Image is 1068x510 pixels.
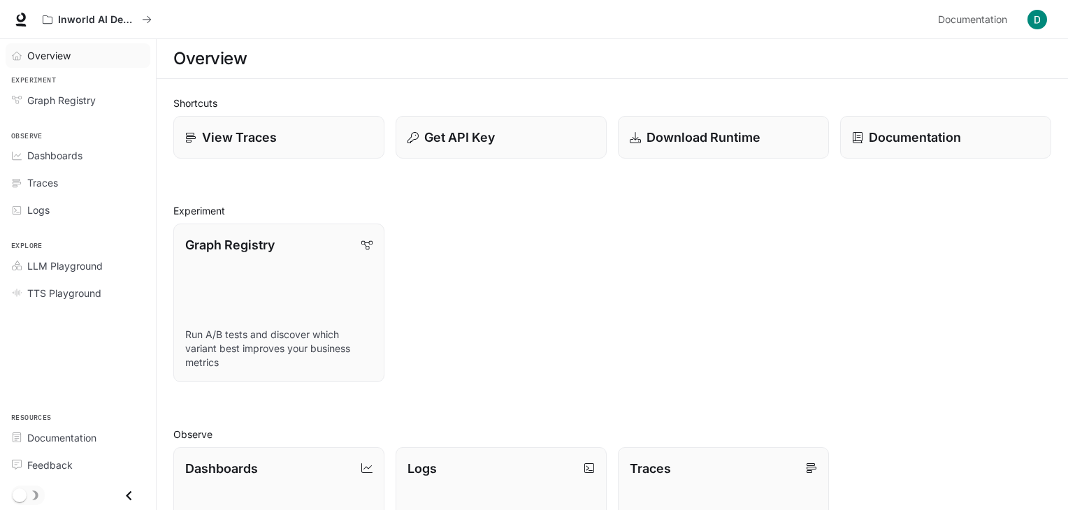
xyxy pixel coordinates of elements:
[27,258,103,273] span: LLM Playground
[27,203,50,217] span: Logs
[173,224,384,382] a: Graph RegistryRun A/B tests and discover which variant best improves your business metrics
[6,254,150,278] a: LLM Playground
[407,459,437,478] p: Logs
[185,328,373,370] p: Run A/B tests and discover which variant best improves your business metrics
[1027,10,1047,29] img: User avatar
[6,143,150,168] a: Dashboards
[6,198,150,222] a: Logs
[13,487,27,502] span: Dark mode toggle
[396,116,607,159] button: Get API Key
[173,427,1051,442] h2: Observe
[27,148,82,163] span: Dashboards
[173,116,384,159] a: View Traces
[618,116,829,159] a: Download Runtime
[932,6,1018,34] a: Documentation
[36,6,158,34] button: All workspaces
[840,116,1051,159] a: Documentation
[1023,6,1051,34] button: User avatar
[938,11,1007,29] span: Documentation
[6,453,150,477] a: Feedback
[6,88,150,112] a: Graph Registry
[27,458,73,472] span: Feedback
[185,459,258,478] p: Dashboards
[6,281,150,305] a: TTS Playground
[27,430,96,445] span: Documentation
[185,235,275,254] p: Graph Registry
[173,96,1051,110] h2: Shortcuts
[113,481,145,510] button: Close drawer
[27,93,96,108] span: Graph Registry
[869,128,961,147] p: Documentation
[630,459,671,478] p: Traces
[58,14,136,26] p: Inworld AI Demos
[173,203,1051,218] h2: Experiment
[6,170,150,195] a: Traces
[6,43,150,68] a: Overview
[202,128,277,147] p: View Traces
[27,48,71,63] span: Overview
[647,128,760,147] p: Download Runtime
[6,425,150,450] a: Documentation
[424,128,495,147] p: Get API Key
[27,286,101,300] span: TTS Playground
[173,45,247,73] h1: Overview
[27,175,58,190] span: Traces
